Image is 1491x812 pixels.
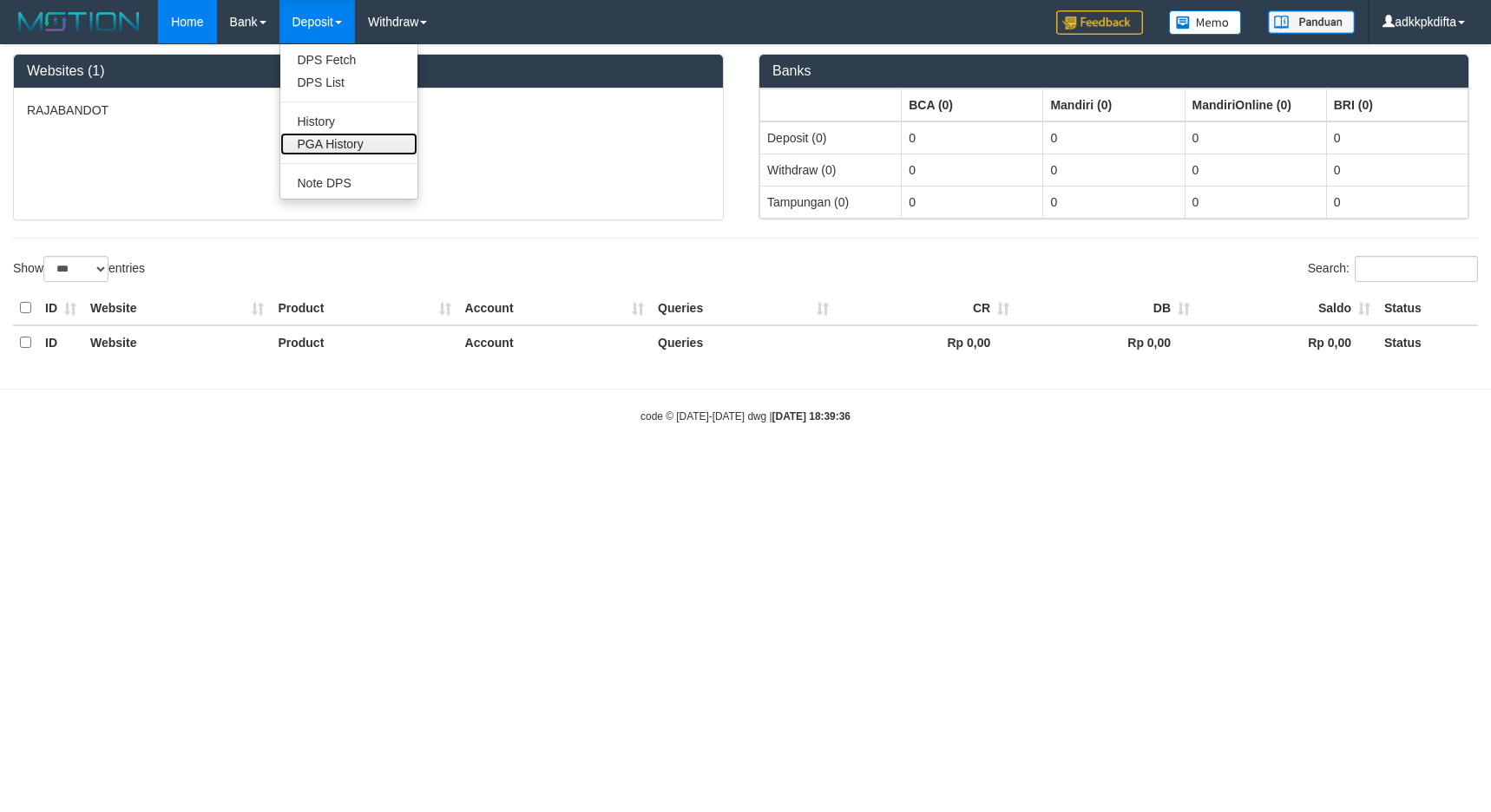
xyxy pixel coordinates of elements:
[1326,121,1468,154] td: 0
[1043,186,1185,218] td: 0
[27,101,710,119] p: RAJABANDOT
[902,121,1043,154] td: 0
[651,291,836,325] th: Queries
[280,110,417,133] a: History
[1197,291,1377,325] th: Saldo
[1326,154,1468,186] td: 0
[836,291,1016,325] th: CR
[280,172,417,194] a: Note DPS
[1185,88,1326,121] th: Group: activate to sort column ascending
[1016,291,1197,325] th: DB
[83,325,271,359] th: Website
[38,325,83,359] th: ID
[1185,121,1326,154] td: 0
[1185,186,1326,218] td: 0
[902,186,1043,218] td: 0
[1043,121,1185,154] td: 0
[760,154,902,186] td: Withdraw (0)
[13,256,145,282] label: Show entries
[836,325,1016,359] th: Rp 0,00
[280,71,417,94] a: DPS List
[1043,88,1185,121] th: Group: activate to sort column ascending
[1185,154,1326,186] td: 0
[38,291,83,325] th: ID
[1377,325,1478,359] th: Status
[1268,10,1355,34] img: panduan.png
[280,49,417,71] a: DPS Fetch
[1169,10,1242,35] img: Button%20Memo.svg
[1377,291,1478,325] th: Status
[640,410,851,422] small: code © [DATE]-[DATE] dwg |
[43,256,108,282] select: Showentries
[271,291,457,325] th: Product
[1355,256,1478,282] input: Search:
[271,325,457,359] th: Product
[1326,186,1468,218] td: 0
[458,291,651,325] th: Account
[902,154,1043,186] td: 0
[1016,325,1197,359] th: Rp 0,00
[651,325,836,359] th: Queries
[1326,88,1468,121] th: Group: activate to sort column ascending
[1043,154,1185,186] td: 0
[760,88,902,121] th: Group: activate to sort column ascending
[280,133,417,155] a: PGA History
[13,9,145,35] img: MOTION_logo.png
[1308,256,1478,282] label: Search:
[1197,325,1377,359] th: Rp 0,00
[760,186,902,218] td: Tampungan (0)
[772,410,851,422] strong: [DATE] 18:39:36
[772,63,1455,79] h3: Banks
[902,88,1043,121] th: Group: activate to sort column ascending
[1056,10,1143,35] img: Feedback.jpg
[27,63,710,79] h3: Websites (1)
[760,121,902,154] td: Deposit (0)
[458,325,651,359] th: Account
[83,291,271,325] th: Website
